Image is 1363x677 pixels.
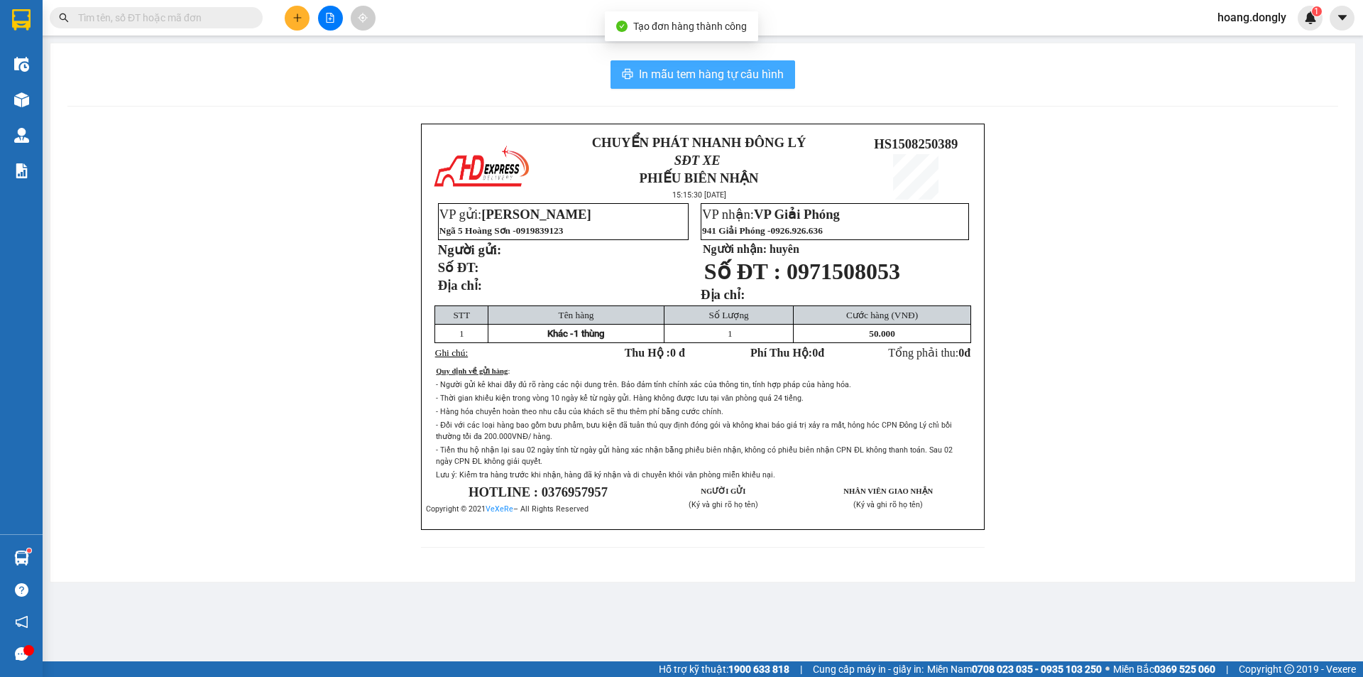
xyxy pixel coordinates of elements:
img: logo [7,41,38,91]
strong: PHIẾU BIÊN NHẬN [55,78,133,109]
span: 0971508053 [787,259,900,284]
span: SĐT XE [674,153,721,168]
span: : [508,367,510,375]
span: message [15,647,28,661]
span: hoang.dongly [1206,9,1298,26]
span: - Thời gian khiếu kiện trong vòng 10 ngày kể từ ngày gửi. Hàng không được lưu tại văn phòng quá 2... [436,394,804,403]
span: Hỗ trợ kỹ thuật: [659,661,789,677]
span: VP gửi: [439,207,591,222]
span: Cước hàng (VNĐ) [846,310,918,320]
span: HOTLINE : 0376957957 [469,484,608,499]
button: caret-down [1330,6,1354,31]
sup: 1 [27,548,31,553]
span: 0 đ [670,347,685,359]
span: Miền Nam [927,661,1102,677]
span: notification [15,615,28,629]
span: 0 [958,347,964,359]
strong: Thu Hộ : [625,347,685,359]
img: warehouse-icon [14,551,29,565]
strong: Phí Thu Hộ: đ [750,347,824,359]
span: HS1508250381 [150,58,234,72]
span: VP Giải Phóng [754,207,840,222]
span: | [1226,661,1228,677]
span: Miền Bắc [1113,661,1215,677]
img: logo [432,143,531,193]
a: VeXeRe [486,504,513,514]
span: 1 thùng [574,328,605,339]
span: Số Lượng [709,310,749,320]
button: file-add [318,6,343,31]
img: solution-icon [14,163,29,178]
span: 1 [1314,6,1319,16]
span: plus [292,13,302,23]
span: - Người gửi kê khai đầy đủ rõ ràng các nội dung trên. Bảo đảm tính chính xác của thông tin, tính ... [436,380,851,389]
img: warehouse-icon [14,92,29,107]
span: 0926.926.636 [771,225,823,236]
span: question-circle [15,583,28,597]
span: 941 Giải Phóng - [702,225,823,236]
button: printerIn mẫu tem hàng tự cấu hình [611,60,795,89]
button: plus [285,6,310,31]
span: | [800,661,802,677]
strong: 1900 633 818 [728,664,789,675]
span: - Hàng hóa chuyển hoàn theo nhu cầu của khách sẽ thu thêm phí bằng cước chính. [436,407,723,416]
span: caret-down [1336,11,1349,24]
span: printer [622,68,633,82]
span: Lưu ý: Kiểm tra hàng trước khi nhận, hàng đã ký nhận và di chuyển khỏi văn phòng miễn khiếu nại. [436,470,775,480]
img: warehouse-icon [14,128,29,143]
span: - Đối với các loại hàng bao gồm bưu phẩm, bưu kiện đã tuân thủ quy định đóng gói và không khai bá... [436,421,952,441]
strong: 0708 023 035 - 0935 103 250 [972,664,1102,675]
strong: Người gửi: [438,242,501,257]
span: Tên hàng [559,310,594,320]
span: copyright [1284,664,1294,674]
span: search [59,13,69,23]
strong: CHUYỂN PHÁT NHANH ĐÔNG LÝ [592,135,806,150]
span: Copyright © 2021 – All Rights Reserved [426,504,589,514]
strong: Người nhận: [703,243,767,255]
span: VP nhận: [702,207,840,222]
span: (Ký và ghi rõ họ tên) [689,500,758,509]
strong: NHÂN VIÊN GIAO NHẬN [843,487,933,495]
span: ⚪️ [1105,666,1110,672]
span: Số ĐT : [704,259,781,284]
span: (Ký và ghi rõ họ tên) [853,500,923,509]
span: Khác - [547,328,574,339]
img: icon-new-feature [1304,11,1317,24]
span: In mẫu tem hàng tự cấu hình [639,65,784,83]
span: 50.000 [869,328,895,339]
span: 0 [812,347,818,359]
span: 15:15:30 [DATE] [672,190,726,200]
span: Tạo đơn hàng thành công [633,21,747,32]
span: huyên [770,243,799,255]
span: file-add [325,13,335,23]
span: [PERSON_NAME] [481,207,591,222]
span: HS1508250389 [874,136,958,151]
span: đ [964,347,970,359]
strong: PHIẾU BIÊN NHẬN [640,170,759,185]
span: - Tiền thu hộ nhận lại sau 02 ngày tính từ ngày gửi hàng xác nhận bằng phiếu biên nhận, không có ... [436,445,953,466]
span: check-circle [616,21,628,32]
strong: CHUYỂN PHÁT NHANH ĐÔNG LÝ [45,11,143,58]
span: Cung cấp máy in - giấy in: [813,661,924,677]
button: aim [351,6,376,31]
span: 1 [459,328,464,339]
span: Quy định về gửi hàng [436,367,508,375]
span: Ghi chú: [435,347,468,358]
sup: 1 [1312,6,1322,16]
img: warehouse-icon [14,57,29,72]
strong: Số ĐT: [438,260,479,275]
span: 1 [728,328,733,339]
strong: Địa chỉ: [701,287,745,302]
span: SĐT XE [69,60,115,75]
strong: NGƯỜI GỬI [701,487,745,495]
strong: Địa chỉ: [438,278,482,293]
input: Tìm tên, số ĐT hoặc mã đơn [78,10,246,26]
span: 0919839123 [516,225,564,236]
span: Tổng phải thu: [888,347,970,359]
span: STT [453,310,470,320]
span: aim [358,13,368,23]
span: Ngã 5 Hoàng Sơn - [439,225,564,236]
img: logo-vxr [12,9,31,31]
strong: 0369 525 060 [1154,664,1215,675]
